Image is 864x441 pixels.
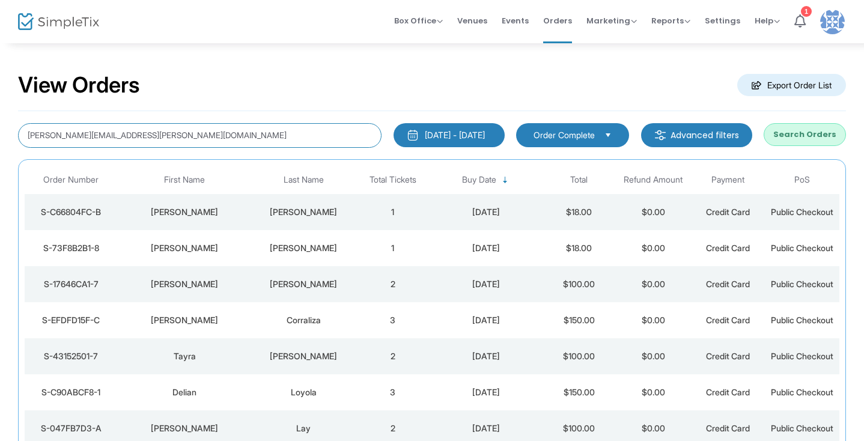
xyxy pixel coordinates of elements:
button: Search Orders [764,123,846,146]
td: $0.00 [616,338,690,374]
th: Total Tickets [356,166,430,194]
div: Sheree [121,242,249,254]
td: 1 [356,194,430,230]
span: Events [502,5,529,36]
div: 8/11/2025 [433,278,539,290]
div: 8/10/2025 [433,314,539,326]
span: Order Number [43,175,99,185]
td: 2 [356,266,430,302]
div: 8/12/2025 [433,242,539,254]
th: Refund Amount [616,166,690,194]
div: Corraliza [255,314,353,326]
input: Search by name, email, phone, order number, ip address, or last 4 digits of card [18,123,382,148]
td: $18.00 [542,194,616,230]
span: PoS [794,175,810,185]
div: 1 [801,6,812,17]
div: Miller [255,242,353,254]
div: 8/12/2025 [433,206,539,218]
div: Delian [121,386,249,398]
m-button: Export Order List [737,74,846,96]
span: Public Checkout [771,279,833,289]
td: 3 [356,302,430,338]
div: S-43152501-7 [28,350,115,362]
div: Roselyn [121,206,249,218]
div: Loyola [255,386,353,398]
span: Orders [543,5,572,36]
div: Marcano [255,350,353,362]
td: $0.00 [616,374,690,410]
div: 8/9/2025 [433,386,539,398]
div: Alani [121,422,249,434]
span: Credit Card [706,315,750,325]
span: First Name [164,175,205,185]
div: Janiel [121,314,249,326]
span: Help [755,15,780,26]
td: $0.00 [616,230,690,266]
span: Credit Card [706,243,750,253]
span: Public Checkout [771,315,833,325]
span: Settings [705,5,740,36]
button: Select [600,129,616,142]
span: Public Checkout [771,423,833,433]
div: Tayra [121,350,249,362]
td: 3 [356,374,430,410]
span: Credit Card [706,351,750,361]
td: $0.00 [616,266,690,302]
span: Credit Card [706,207,750,217]
td: $0.00 [616,302,690,338]
div: [DATE] - [DATE] [425,129,485,141]
td: $100.00 [542,266,616,302]
img: filter [654,129,666,141]
td: $100.00 [542,338,616,374]
span: Credit Card [706,279,750,289]
div: Lay [255,422,353,434]
div: 8/9/2025 [433,350,539,362]
span: Marketing [586,15,637,26]
td: $18.00 [542,230,616,266]
button: [DATE] - [DATE] [394,123,505,147]
span: Public Checkout [771,387,833,397]
span: Box Office [394,15,443,26]
m-button: Advanced filters [641,123,752,147]
span: Buy Date [462,175,496,185]
span: Public Checkout [771,351,833,361]
td: $150.00 [542,374,616,410]
img: monthly [407,129,419,141]
div: S-C90ABCF8-1 [28,386,115,398]
td: $0.00 [616,194,690,230]
span: Sortable [500,175,510,185]
span: Public Checkout [771,207,833,217]
td: 2 [356,338,430,374]
div: S-17646CA1-7 [28,278,115,290]
span: Payment [711,175,744,185]
span: Credit Card [706,387,750,397]
div: S-EFDFD15F-C [28,314,115,326]
span: Order Complete [534,129,595,141]
td: 1 [356,230,430,266]
div: S-047FB7D3-A [28,422,115,434]
div: Ojeda [255,278,353,290]
h2: View Orders [18,72,140,99]
div: Weitzner [255,206,353,218]
div: S-C66804FC-B [28,206,115,218]
td: $150.00 [542,302,616,338]
div: 8/9/2025 [433,422,539,434]
span: Reports [651,15,690,26]
span: Credit Card [706,423,750,433]
div: S-73F8B2B1-8 [28,242,115,254]
span: Last Name [284,175,324,185]
th: Total [542,166,616,194]
span: Public Checkout [771,243,833,253]
div: Myriam [121,278,249,290]
span: Venues [457,5,487,36]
